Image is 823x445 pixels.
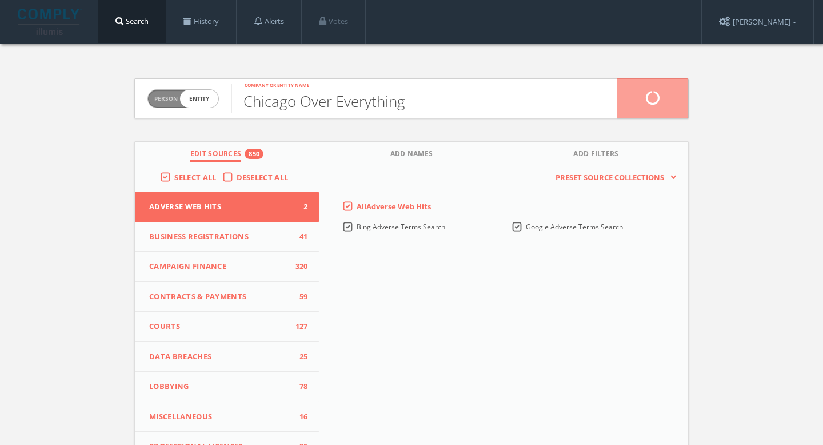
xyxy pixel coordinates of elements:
span: All Adverse Web Hits [357,201,431,212]
span: 127 [291,321,308,332]
span: 59 [291,291,308,303]
button: Edit Sources850 [135,142,319,166]
span: Person [154,94,178,103]
span: Add Filters [573,149,619,162]
button: Adverse Web Hits2 [135,192,319,222]
span: Preset Source Collections [550,172,670,184]
span: 25 [291,351,308,363]
button: Courts127 [135,312,319,342]
button: Lobbying78 [135,372,319,402]
span: Select All [174,172,216,182]
button: Campaign Finance320 [135,252,319,282]
span: Add Names [390,149,433,162]
span: 78 [291,381,308,392]
img: illumis [18,9,82,35]
button: Add Filters [504,142,688,166]
span: 320 [291,261,308,272]
span: 41 [291,231,308,243]
span: Google Adverse Terms Search [526,222,623,232]
span: Deselect All [237,172,289,182]
span: Bing Adverse Terms Search [357,222,445,232]
button: Preset Source Collections [550,172,677,184]
span: Campaign Finance [149,261,291,272]
span: Contracts & Payments [149,291,291,303]
span: Miscellaneous [149,411,291,423]
span: Business Registrations [149,231,291,243]
button: Business Registrations41 [135,222,319,252]
span: Lobbying [149,381,291,392]
span: 16 [291,411,308,423]
button: Miscellaneous16 [135,402,319,432]
div: 850 [245,149,263,159]
span: entity [180,90,218,108]
button: Contracts & Payments59 [135,282,319,312]
button: Data Breaches25 [135,342,319,372]
span: Adverse Web Hits [149,201,291,213]
span: Courts [149,321,291,332]
span: Data Breaches [149,351,291,363]
span: Edit Sources [190,149,242,162]
span: 2 [291,201,308,213]
button: Add Names [319,142,504,166]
